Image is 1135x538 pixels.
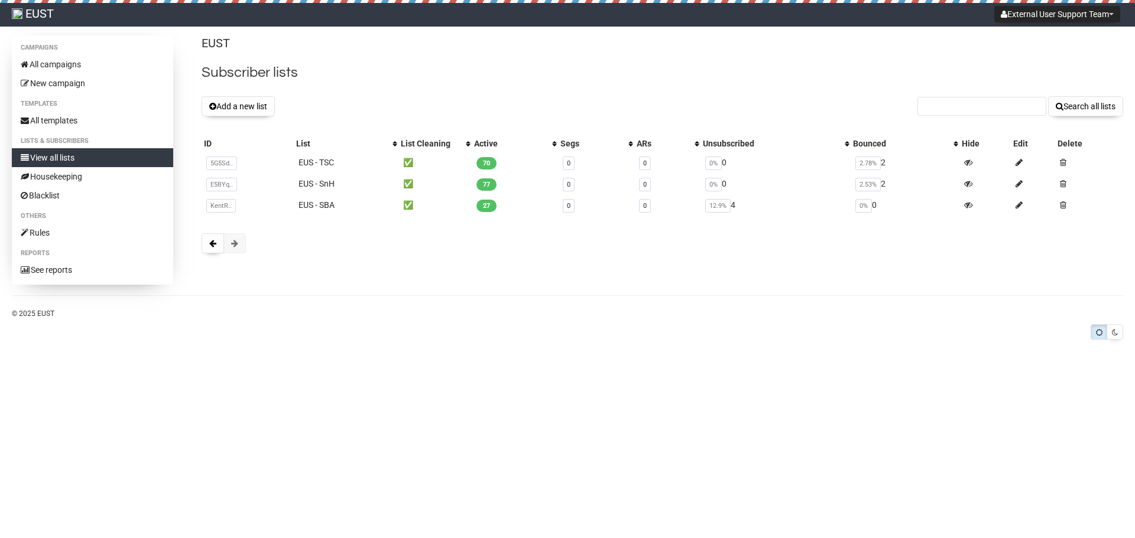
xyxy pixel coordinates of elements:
[1013,138,1053,149] div: Edit
[12,167,173,186] a: Housekeeping
[855,156,881,170] span: 2.78%
[476,200,497,212] span: 27
[701,173,851,194] td: 0
[853,138,947,149] div: Bounced
[994,6,1120,22] button: External User Support Team
[12,41,173,55] li: Campaigns
[12,246,173,260] li: Reports
[701,152,851,173] td: 0
[401,138,460,149] div: List Cleaning
[705,178,722,191] span: 0%
[299,200,335,210] a: EUS - SBA
[855,178,881,191] span: 2.53%
[206,199,236,213] span: KentR..
[299,158,334,167] a: EUS - TSC
[959,135,1011,152] th: Hide: No sort applied, sorting is disabled
[643,202,647,210] a: 0
[202,135,294,152] th: ID: No sort applied, sorting is disabled
[472,135,559,152] th: Active: No sort applied, activate to apply an ascending sort
[474,138,547,149] div: Active
[202,62,1123,83] h2: Subscriber lists
[851,194,959,216] td: 0
[12,134,173,148] li: Lists & subscribers
[855,199,872,213] span: 0%
[705,199,731,213] span: 12.9%
[1048,96,1123,116] button: Search all lists
[12,74,173,93] a: New campaign
[701,135,851,152] th: Unsubscribed: No sort applied, activate to apply an ascending sort
[202,96,275,116] button: Add a new list
[703,138,839,149] div: Unsubscribed
[851,135,959,152] th: Bounced: No sort applied, activate to apply an ascending sort
[12,307,1123,320] p: © 2025 EUST
[398,173,472,194] td: ✅
[12,209,173,223] li: Others
[476,157,497,169] span: 70
[12,8,22,19] img: 9.png
[962,138,1008,149] div: Hide
[12,111,173,130] a: All templates
[12,97,173,111] li: Templates
[851,173,959,194] td: 2
[701,194,851,216] td: 4
[12,223,173,242] a: Rules
[705,156,722,170] span: 0%
[567,159,570,167] a: 0
[1011,135,1056,152] th: Edit: No sort applied, sorting is disabled
[12,148,173,167] a: View all lists
[206,156,237,170] span: 5G5Sd..
[643,181,647,188] a: 0
[299,179,335,188] a: EUS - SnH
[202,35,1123,51] p: EUST
[204,138,291,149] div: ID
[206,178,237,191] span: E5BYq..
[1055,135,1123,152] th: Delete: No sort applied, sorting is disabled
[12,186,173,205] a: Blacklist
[476,178,497,191] span: 77
[294,135,398,152] th: List: No sort applied, activate to apply an ascending sort
[567,181,570,188] a: 0
[12,55,173,74] a: All campaigns
[558,135,634,152] th: Segs: No sort applied, activate to apply an ascending sort
[637,138,689,149] div: ARs
[398,135,472,152] th: List Cleaning: No sort applied, activate to apply an ascending sort
[560,138,622,149] div: Segs
[567,202,570,210] a: 0
[12,260,173,279] a: See reports
[296,138,386,149] div: List
[398,194,472,216] td: ✅
[1058,138,1121,149] div: Delete
[398,152,472,173] td: ✅
[851,152,959,173] td: 2
[634,135,701,152] th: ARs: No sort applied, activate to apply an ascending sort
[643,159,647,167] a: 0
